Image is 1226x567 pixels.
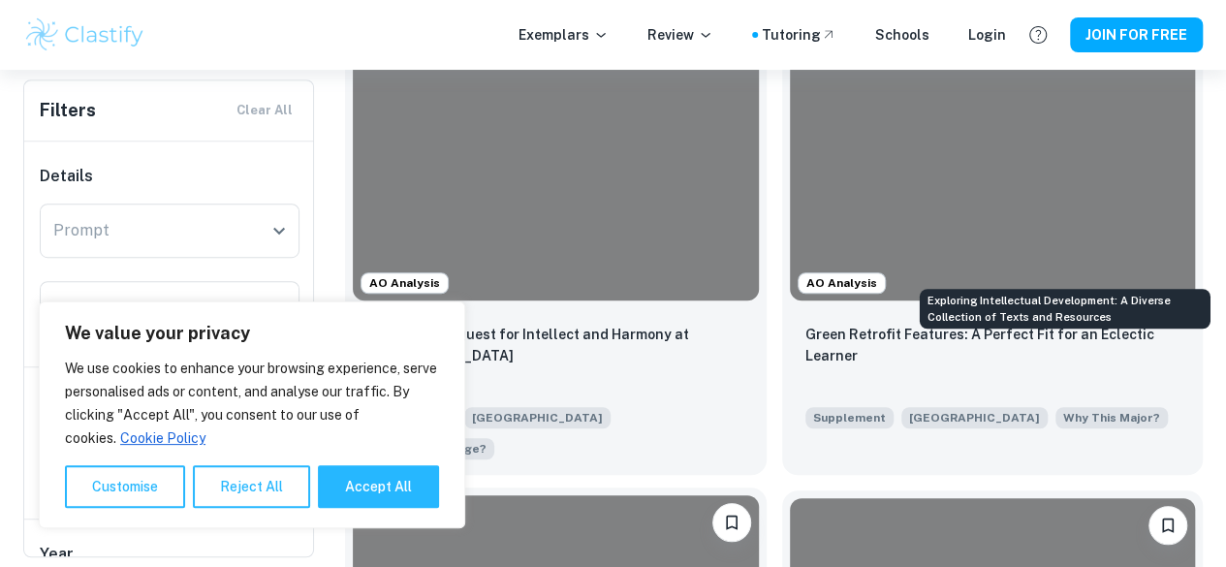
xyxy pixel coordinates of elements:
button: Please log in to bookmark exemplars [1148,506,1187,545]
button: Customise [65,465,185,508]
span: [GEOGRAPHIC_DATA] [464,407,611,428]
span: Supplement [805,407,894,428]
span: AO Analysis [799,274,885,292]
p: We use cookies to enhance your browsing experience, serve personalised ads or content, and analys... [65,357,439,450]
button: Reject All [193,465,310,508]
p: Fulfilling My Quest for Intellect and Harmony at Columbia University [368,324,743,366]
p: We value your privacy [65,322,439,345]
button: Help and Feedback [1022,18,1054,51]
button: JOIN FOR FREE [1070,17,1203,52]
a: Tutoring [762,24,836,46]
h6: Filters [40,97,96,124]
button: Open [266,295,293,322]
h6: Details [40,165,299,188]
button: Accept All [318,465,439,508]
button: Open [266,217,293,244]
a: Login [968,24,1006,46]
p: Exemplars [519,24,609,46]
span: AO Analysis [362,274,448,292]
span: [GEOGRAPHIC_DATA] [901,407,1048,428]
span: Why This Major? [1063,409,1160,426]
a: Cookie Policy [119,429,206,447]
span: What attracts you to your preferred areas of study at Columbia College or Columbia Engineering? [1055,405,1168,428]
div: We value your privacy [39,301,465,528]
p: Review [647,24,713,46]
a: Schools [875,24,929,46]
h6: Year [40,543,299,566]
button: Please log in to bookmark exemplars [712,503,751,542]
img: Clastify logo [23,16,146,54]
p: Green Retrofit Features: A Perfect Fit for an Eclectic Learner [805,324,1180,366]
div: Exploring Intellectual Development: A Diverse Collection of Texts and Resources [920,289,1210,329]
